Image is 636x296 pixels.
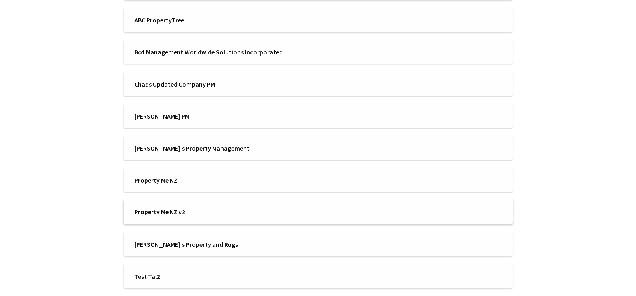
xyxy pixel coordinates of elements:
[134,176,313,185] span: Property Me NZ
[134,240,313,249] span: [PERSON_NAME]'s Property and Rugs
[124,104,513,129] a: [PERSON_NAME] PM
[134,80,313,89] span: Chads Updated Company PM
[124,200,513,224] a: Property Me NZ v2
[124,136,513,161] a: [PERSON_NAME]'s Property Management
[134,112,313,121] span: [PERSON_NAME] PM
[124,8,513,32] a: ABC PropertyTree
[124,72,513,97] a: Chads Updated Company PM
[134,272,313,281] span: Test Tal2
[124,40,513,64] a: Bot Management Worldwide Solutions Incorporated
[124,264,513,288] a: Test Tal2
[134,48,313,56] span: Bot Management Worldwide Solutions Incorporated
[134,207,313,216] span: Property Me NZ v2
[124,232,513,256] a: [PERSON_NAME]'s Property and Rugs
[134,16,313,24] span: ABC PropertyTree
[124,168,513,193] a: Property Me NZ
[134,144,313,153] span: [PERSON_NAME]'s Property Management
